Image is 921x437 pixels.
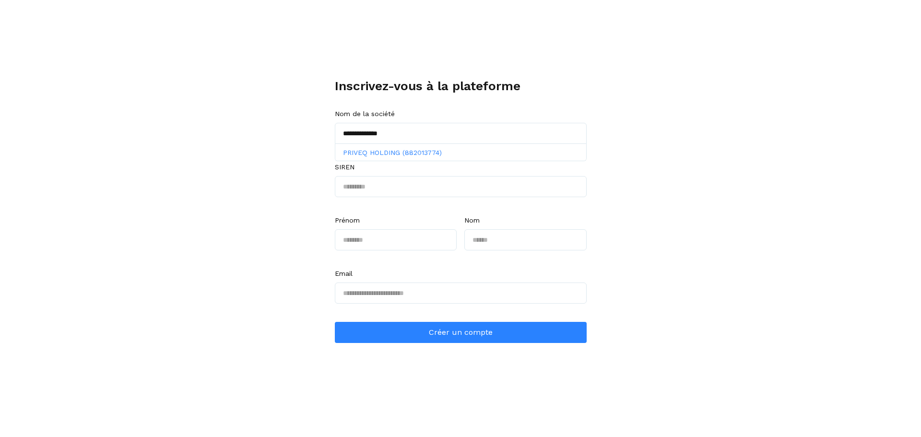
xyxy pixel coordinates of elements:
button: Créer un compte [335,322,587,343]
span: Nom [464,215,480,225]
span: Nom de la société [335,109,395,119]
h1: Inscrivez-vous à la plateforme [335,79,587,94]
span: SIREN [335,162,354,172]
span: Prénom [335,215,360,225]
span: Email [335,269,353,279]
p: PRIVEQ HOLDING (882013774) [343,148,579,157]
span: Créer un compte [429,328,493,337]
button: PRIVEQ HOLDING (882013774) [335,144,586,161]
